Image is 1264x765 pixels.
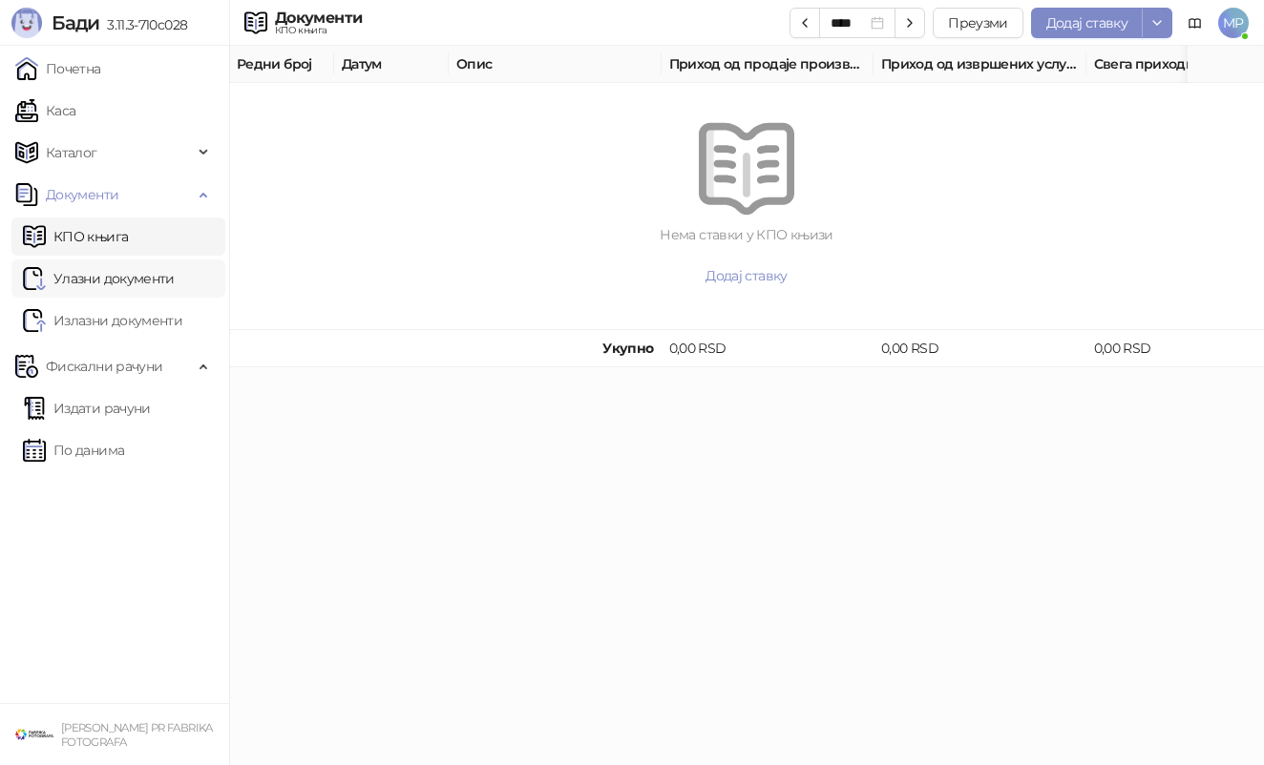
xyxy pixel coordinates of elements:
a: По данима [23,431,124,469]
button: Додај ставку [1031,8,1143,38]
button: Додај ставку [275,260,1218,291]
td: 0,00 RSD [662,330,874,367]
th: Приход од извршених услуга [874,46,1086,83]
th: Опис [449,46,662,83]
span: Документи [46,176,118,214]
span: 3.11.3-710c028 [99,16,187,33]
a: Почетна [15,50,101,88]
img: 64x64-companyLogo-38624034-993d-4b3e-9699-b297fbaf4d83.png [15,715,53,754]
small: [PERSON_NAME] PR FABRIKA FOTOGRAFA [61,721,213,749]
span: Бади [52,11,99,34]
span: Додај ставку [1046,14,1127,31]
span: Додај ставку [706,267,787,284]
a: Каса [15,92,75,130]
div: Нема ставки у КПО књизи [275,224,1218,245]
span: MP [1218,8,1249,38]
a: Издати рачуни [23,389,151,427]
a: KPO knjigaКПО књига [23,217,128,256]
span: Каталог [46,134,97,172]
td: 0,00 RSD [874,330,1086,367]
button: Преузми [933,8,1023,38]
a: Излазни документи [23,301,182,340]
div: Документи [275,10,362,26]
th: Редни број [229,46,334,83]
img: Logo [11,8,42,38]
span: Фискални рачуни [46,347,162,385]
img: KPO knjiga [244,11,267,34]
a: Ulazni dokumentiУлазни документи [23,259,175,298]
a: Документација [1180,8,1211,38]
div: КПО књига [275,26,362,35]
th: Приход од продаје производа [662,46,874,83]
th: Датум [334,46,449,83]
strong: Укупно [602,340,653,357]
